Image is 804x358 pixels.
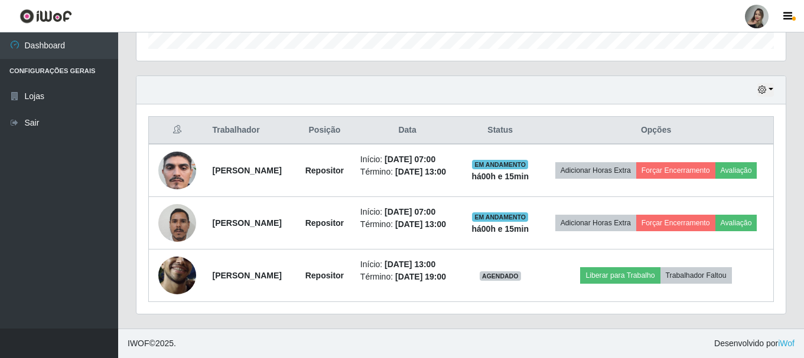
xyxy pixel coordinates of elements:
[555,215,636,231] button: Adicionar Horas Extra
[636,162,715,179] button: Forçar Encerramento
[360,206,455,218] li: Início:
[471,224,529,234] strong: há 00 h e 15 min
[360,258,455,271] li: Início:
[205,117,295,144] th: Trabalhador
[305,218,344,228] strong: Repositor
[19,9,72,24] img: CoreUI Logo
[360,153,455,166] li: Início:
[395,219,446,229] time: [DATE] 13:00
[636,215,715,231] button: Forçar Encerramento
[305,166,344,175] strong: Repositor
[212,166,281,175] strong: [PERSON_NAME]
[212,271,281,280] strong: [PERSON_NAME]
[471,172,529,181] strong: há 00 h e 15 min
[778,339,795,348] a: iWof
[395,272,446,281] time: [DATE] 19:00
[555,162,636,179] button: Adicionar Horas Extra
[158,234,196,317] img: 1755034904390.jpeg
[472,160,528,169] span: EM ANDAMENTO
[385,260,435,269] time: [DATE] 13:00
[461,117,539,144] th: Status
[660,267,732,284] button: Trabalhador Faltou
[158,129,196,212] img: 1733256413053.jpeg
[128,337,176,350] span: © 2025 .
[472,212,528,222] span: EM ANDAMENTO
[714,337,795,350] span: Desenvolvido por
[385,207,435,216] time: [DATE] 07:00
[360,271,455,283] li: Término:
[580,267,660,284] button: Liberar para Trabalho
[385,155,435,164] time: [DATE] 07:00
[212,218,281,228] strong: [PERSON_NAME]
[539,117,773,144] th: Opções
[353,117,462,144] th: Data
[715,162,757,179] button: Avaliação
[395,167,446,176] time: [DATE] 13:00
[360,218,455,231] li: Término:
[158,198,196,248] img: 1754513784799.jpeg
[305,271,344,280] strong: Repositor
[480,271,521,281] span: AGENDADO
[715,215,757,231] button: Avaliação
[360,166,455,178] li: Término:
[128,339,149,348] span: IWOF
[296,117,353,144] th: Posição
